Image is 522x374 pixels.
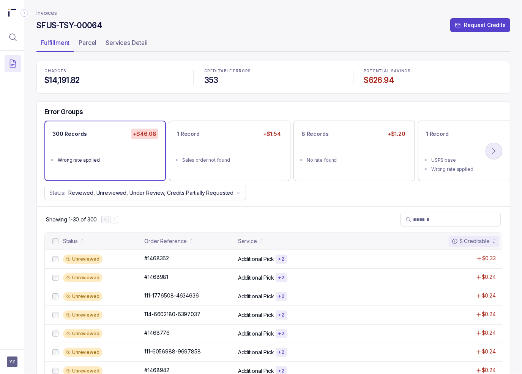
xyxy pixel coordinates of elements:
p: CREDITABLE ERRORS [204,69,342,73]
p: 114-6602180-6397037 [144,310,200,318]
p: 300 Records [52,130,87,138]
p: Showing 1-30 of 300 [46,216,97,223]
p: $0.24 [482,273,496,281]
input: checkbox-checkbox [52,256,58,262]
div: Unreviewed [63,273,103,282]
h4: 353 [204,75,342,86]
div: $ Creditable [452,237,490,245]
button: Next Page [110,216,118,223]
p: $0.24 [482,329,496,337]
div: Status [63,237,78,245]
h5: Error Groups [44,108,83,116]
p: $0.24 [482,292,496,299]
input: checkbox-checkbox [52,293,58,299]
p: #1468942 [144,366,169,374]
h4: $626.94 [364,75,502,86]
div: Unreviewed [63,329,103,338]
p: +$1.20 [386,129,407,139]
li: Tab Fulfillment [36,37,74,52]
p: Services Detail [106,38,148,47]
button: Status:Reviewed, Unreviewed, Under Review, Credits Partially Requested [44,186,246,200]
p: + 2 [278,312,285,318]
p: $0.24 [482,366,496,374]
p: Fulfillment [41,38,69,47]
p: + 2 [278,368,285,374]
div: Remaining page entries [46,216,97,223]
div: Collapse Icon [20,8,29,18]
p: $0.24 [482,348,496,355]
button: User initials [7,356,17,367]
div: Unreviewed [63,255,103,264]
p: 111-6056988-9697858 [144,348,200,355]
div: No rate found [307,156,406,164]
p: #1468362 [144,255,169,262]
p: +$46.08 [131,129,158,139]
p: + 2 [278,275,285,281]
p: Request Credits [464,21,506,29]
p: Additional Pick [238,293,274,300]
p: Parcel [79,38,96,47]
button: Request Credits [450,18,510,32]
button: Menu Icon Button DocumentTextIcon [5,55,21,72]
p: +$1.54 [262,129,282,139]
nav: breadcrumb [36,9,57,17]
p: #1468981 [144,273,168,281]
p: Additional Pick [238,330,274,337]
p: 1 Record [426,130,449,138]
input: checkbox-checkbox [52,312,58,318]
p: Status: [49,189,65,197]
p: Reviewed, Unreviewed, Under Review, Credits Partially Requested [68,189,233,197]
div: Wrong rate applied [58,156,157,164]
input: checkbox-checkbox [52,331,58,337]
button: Menu Icon Button MagnifyingGlassIcon [5,29,21,46]
li: Tab Parcel [74,37,101,52]
li: Tab Services Detail [101,37,152,52]
p: Additional Pick [238,311,274,319]
p: POTENTIAL SAVINGS [364,69,502,73]
h4: SFUS-TSY-00064 [36,20,102,31]
p: Additional Pick [238,349,274,356]
p: + 2 [278,293,285,299]
h4: $14,191.82 [44,75,183,86]
input: checkbox-checkbox [52,349,58,355]
p: #1468776 [144,329,170,337]
p: Additional Pick [238,255,274,263]
p: Additional Pick [238,274,274,282]
p: $0.33 [482,255,496,262]
div: Unreviewed [63,348,103,357]
input: checkbox-checkbox [52,275,58,281]
ul: Tab Group [36,37,510,52]
p: CHARGES [44,69,183,73]
input: checkbox-checkbox [52,238,58,244]
p: 1 Record [177,130,200,138]
a: Invoices [36,9,57,17]
p: + 2 [278,349,285,355]
div: Unreviewed [63,292,103,301]
input: checkbox-checkbox [52,368,58,374]
div: Order Reference [144,237,187,245]
p: $0.24 [482,310,496,318]
p: 111-1776508-4634636 [144,292,199,299]
div: Sales order not found [182,156,282,164]
p: + 2 [278,331,285,337]
p: 8 Records [301,130,329,138]
p: + 2 [278,256,285,262]
div: Unreviewed [63,310,103,320]
div: Service [238,237,257,245]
